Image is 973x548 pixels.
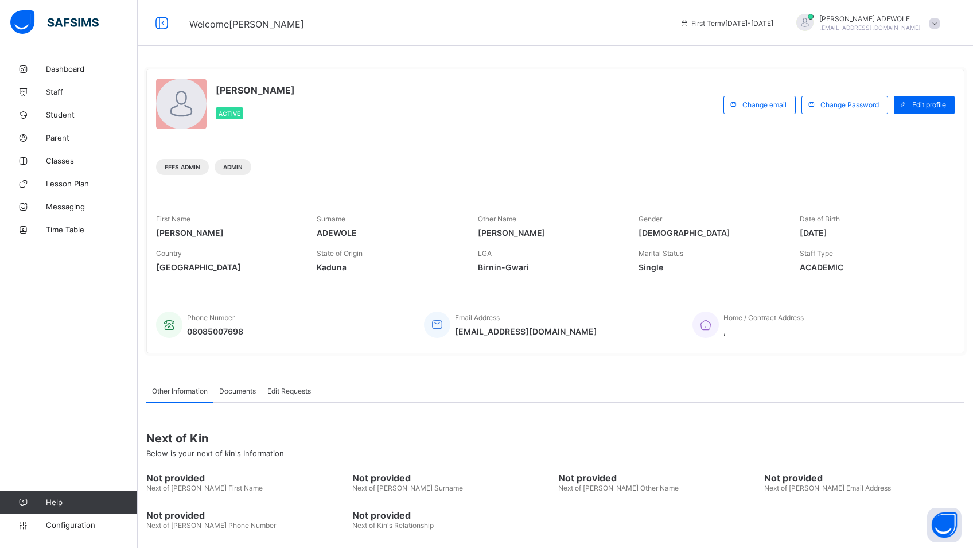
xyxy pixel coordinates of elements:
[317,249,363,258] span: State of Origin
[455,327,597,336] span: [EMAIL_ADDRESS][DOMAIN_NAME]
[352,484,463,492] span: Next of [PERSON_NAME] Surname
[478,228,621,238] span: [PERSON_NAME]
[352,521,434,530] span: Next of Kin's Relationship
[639,228,782,238] span: [DEMOGRAPHIC_DATA]
[165,164,200,170] span: Fees Admin
[558,472,758,484] span: Not provided
[219,110,240,117] span: Active
[146,472,347,484] span: Not provided
[800,249,833,258] span: Staff Type
[800,215,840,223] span: Date of Birth
[558,484,679,492] span: Next of [PERSON_NAME] Other Name
[764,472,964,484] span: Not provided
[46,520,137,530] span: Configuration
[723,327,804,336] span: ,
[146,449,284,458] span: Below is your next of kin's Information
[317,215,345,223] span: Surname
[46,202,138,211] span: Messaging
[267,387,311,395] span: Edit Requests
[223,164,243,170] span: Admin
[352,472,552,484] span: Not provided
[156,249,182,258] span: Country
[46,87,138,96] span: Staff
[478,262,621,272] span: Birnin-Gwari
[639,215,662,223] span: Gender
[800,228,943,238] span: [DATE]
[146,510,347,521] span: Not provided
[317,262,460,272] span: Kaduna
[146,484,263,492] span: Next of [PERSON_NAME] First Name
[455,313,500,322] span: Email Address
[189,18,304,30] span: Welcome [PERSON_NAME]
[187,313,235,322] span: Phone Number
[146,521,276,530] span: Next of [PERSON_NAME] Phone Number
[46,156,138,165] span: Classes
[156,215,190,223] span: First Name
[820,100,879,109] span: Change Password
[680,19,773,28] span: session/term information
[478,249,492,258] span: LGA
[146,432,964,445] span: Next of Kin
[639,249,683,258] span: Marital Status
[352,510,552,521] span: Not provided
[156,262,299,272] span: [GEOGRAPHIC_DATA]
[819,14,921,23] span: [PERSON_NAME] ADEWOLE
[46,498,137,507] span: Help
[219,387,256,395] span: Documents
[187,327,243,336] span: 08085007698
[156,228,299,238] span: [PERSON_NAME]
[46,133,138,142] span: Parent
[819,24,921,31] span: [EMAIL_ADDRESS][DOMAIN_NAME]
[800,262,943,272] span: ACADEMIC
[10,10,99,34] img: safsims
[639,262,782,272] span: Single
[912,100,946,109] span: Edit profile
[317,228,460,238] span: ADEWOLE
[46,64,138,73] span: Dashboard
[785,14,945,33] div: OLUBUNMIADEWOLE
[478,215,516,223] span: Other Name
[46,179,138,188] span: Lesson Plan
[216,84,295,96] span: [PERSON_NAME]
[764,484,891,492] span: Next of [PERSON_NAME] Email Address
[152,387,208,395] span: Other Information
[742,100,787,109] span: Change email
[927,508,962,542] button: Open asap
[46,225,138,234] span: Time Table
[723,313,804,322] span: Home / Contract Address
[46,110,138,119] span: Student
